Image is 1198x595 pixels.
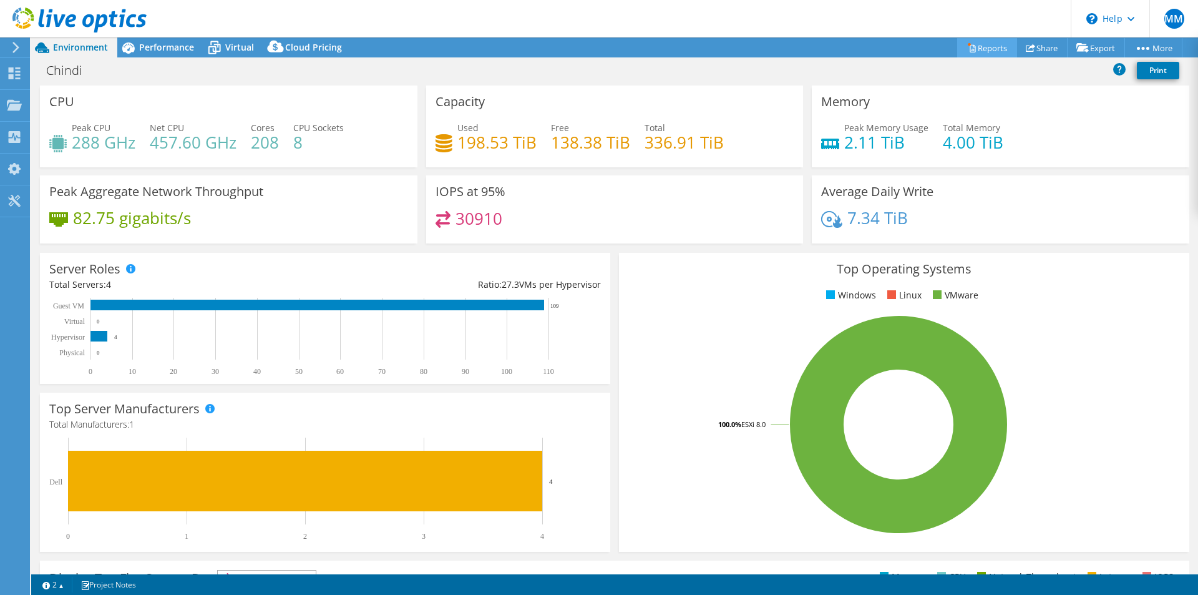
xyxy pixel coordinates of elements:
[72,577,145,593] a: Project Notes
[974,570,1076,584] li: Network Throughput
[1084,570,1131,584] li: Latency
[53,302,84,310] text: Guest VM
[549,478,553,485] text: 4
[877,570,926,584] li: Memory
[49,402,200,416] h3: Top Server Manufacturers
[150,122,184,134] span: Net CPU
[139,41,194,53] span: Performance
[378,367,386,376] text: 70
[49,418,601,431] h4: Total Manufacturers:
[844,135,928,149] h4: 2.11 TiB
[303,532,307,541] text: 2
[457,122,479,134] span: Used
[293,135,344,149] h4: 8
[218,571,316,586] span: IOPS
[34,577,72,593] a: 2
[49,478,62,486] text: Dell
[1067,38,1125,57] a: Export
[502,278,519,290] span: 27.3
[285,41,342,53] span: Cloud Pricing
[129,418,134,430] span: 1
[821,95,870,109] h3: Memory
[823,288,876,302] li: Windows
[457,135,537,149] h4: 198.53 TiB
[49,278,325,292] div: Total Servers:
[540,532,544,541] text: 4
[114,334,117,340] text: 4
[884,288,922,302] li: Linux
[212,367,219,376] text: 30
[741,420,766,429] tspan: ESXi 8.0
[185,532,188,541] text: 1
[89,367,92,376] text: 0
[73,211,191,225] h4: 82.75 gigabits/s
[501,367,512,376] text: 100
[1124,38,1182,57] a: More
[251,135,279,149] h4: 208
[170,367,177,376] text: 20
[97,318,100,325] text: 0
[251,122,275,134] span: Cores
[53,41,108,53] span: Environment
[718,420,741,429] tspan: 100.0%
[49,95,74,109] h3: CPU
[551,122,569,134] span: Free
[550,303,559,309] text: 109
[66,532,70,541] text: 0
[645,122,665,134] span: Total
[225,41,254,53] span: Virtual
[41,64,102,77] h1: Chindi
[97,350,100,356] text: 0
[930,288,978,302] li: VMware
[420,367,427,376] text: 80
[293,122,344,134] span: CPU Sockets
[1137,62,1179,79] a: Print
[543,367,554,376] text: 110
[106,278,111,290] span: 4
[49,185,263,199] h3: Peak Aggregate Network Throughput
[551,135,630,149] h4: 138.38 TiB
[295,367,303,376] text: 50
[129,367,136,376] text: 10
[934,570,966,584] li: CPU
[72,135,135,149] h4: 288 GHz
[436,95,485,109] h3: Capacity
[51,333,85,342] text: Hypervisor
[844,122,928,134] span: Peak Memory Usage
[150,135,236,149] h4: 457.60 GHz
[821,185,933,199] h3: Average Daily Write
[64,317,85,326] text: Virtual
[462,367,469,376] text: 90
[436,185,505,199] h3: IOPS at 95%
[72,122,110,134] span: Peak CPU
[943,135,1003,149] h4: 4.00 TiB
[645,135,724,149] h4: 336.91 TiB
[1164,9,1184,29] span: MM
[1016,38,1068,57] a: Share
[325,278,601,292] div: Ratio: VMs per Hypervisor
[455,212,502,225] h4: 30910
[253,367,261,376] text: 40
[336,367,344,376] text: 60
[49,262,120,276] h3: Server Roles
[1086,13,1098,24] svg: \n
[847,211,908,225] h4: 7.34 TiB
[59,348,85,357] text: Physical
[1139,570,1174,584] li: IOPS
[943,122,1000,134] span: Total Memory
[628,262,1180,276] h3: Top Operating Systems
[957,38,1017,57] a: Reports
[422,532,426,541] text: 3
